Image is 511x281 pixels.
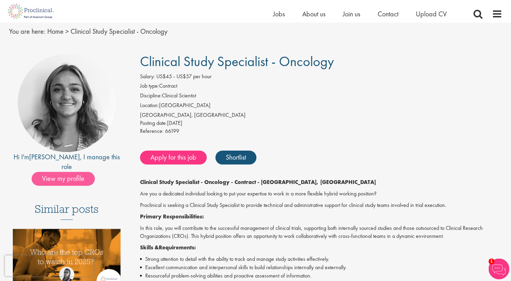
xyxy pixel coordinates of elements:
span: 66199 [165,127,179,135]
h3: Similar posts [35,203,99,220]
a: Jobs [273,9,285,18]
span: Clinical Study Specialist - Oncology [71,27,167,36]
li: Strong attention to detail with the ability to track and manage study activities effectively. [140,255,502,263]
p: In this role, you will contribute to the successful management of clinical trials, supporting bot... [140,224,502,240]
strong: Requirements: [159,244,196,251]
a: About us [302,9,325,18]
span: US$45 - US$57 per hour [156,73,212,80]
a: Join us [343,9,360,18]
p: Proclinical is seeking a Clinical Study Specialist to provide technical and administrative suppor... [140,201,502,209]
img: imeage of recruiter Jackie Cerchio [18,54,116,152]
span: 1 [488,258,494,264]
li: Excellent communication and interpersonal skills to build relationships internally and externally. [140,263,502,272]
span: View my profile [32,172,95,186]
a: Contact [378,9,398,18]
label: Job type: [140,82,159,90]
li: Resourceful problem-solving abilities and proactive assessment of information. [140,272,502,280]
label: Reference: [140,127,164,135]
strong: Skills & [140,244,159,251]
a: Shortlist [215,151,256,164]
label: Location: [140,102,159,110]
label: Salary: [140,73,155,81]
label: Discipline: [140,92,162,100]
li: Clinical Scientist [140,92,502,102]
p: Are you a dedicated individual looking to put your expertise to work in a more flexible hybrid wo... [140,190,502,198]
a: Apply for this job [140,151,207,164]
span: > [65,27,69,36]
li: [GEOGRAPHIC_DATA] [140,102,502,111]
li: Contract [140,82,502,92]
div: [GEOGRAPHIC_DATA], [GEOGRAPHIC_DATA] [140,111,502,119]
a: View my profile [32,173,102,182]
a: [PERSON_NAME] [29,152,80,161]
strong: Clinical Study Specialist - Oncology - Contract - [GEOGRAPHIC_DATA], [GEOGRAPHIC_DATA] [140,178,376,186]
strong: Primary Responsibilities: [140,213,204,220]
div: Hi I'm , I manage this role [9,152,125,172]
span: You are here: [9,27,46,36]
iframe: reCAPTCHA [5,255,94,276]
img: Chatbot [488,258,509,279]
span: Posting date: [140,119,167,127]
span: Clinical Study Specialist - Oncology [140,53,334,70]
div: [DATE] [140,119,502,127]
a: breadcrumb link [47,27,64,36]
a: Upload CV [416,9,447,18]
